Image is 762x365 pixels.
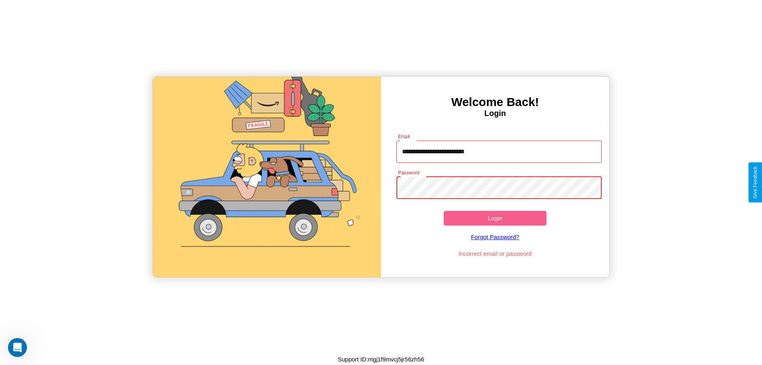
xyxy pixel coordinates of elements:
label: Password [398,169,419,176]
button: Login [444,211,546,226]
h3: Welcome Back! [381,95,609,109]
a: Forgot Password? [393,226,598,248]
div: Give Feedback [752,166,758,199]
p: Support ID: mgj1f9mvcj5jr56zh56 [338,354,424,365]
h4: Login [381,109,609,118]
label: Email [398,133,410,140]
iframe: Intercom live chat [8,338,27,357]
p: Incorrect email or password [393,248,598,259]
img: gif [153,77,381,277]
